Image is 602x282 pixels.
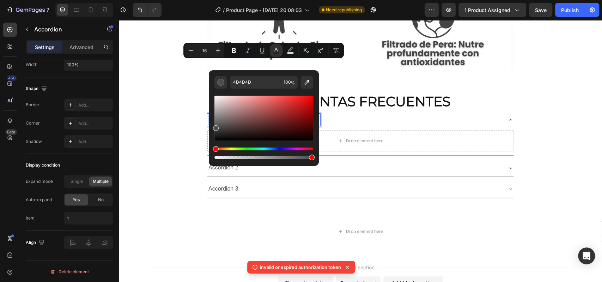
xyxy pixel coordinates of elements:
span: % [291,79,295,87]
div: Add... [78,102,111,108]
div: Shadow [26,138,42,145]
p: invalid or expired authorization token [260,264,341,271]
span: / [223,6,225,14]
div: Auto-expand [26,197,52,203]
span: Add section [225,244,259,251]
iframe: Design area [119,20,602,282]
div: 450 [7,75,17,81]
p: Settings [35,43,55,51]
input: E.g FFFFFF [230,76,281,89]
span: Need republishing [326,7,362,13]
div: Hue [214,148,313,150]
div: Corner [26,120,40,126]
div: Add blank section [273,259,316,267]
div: Align [26,238,46,247]
p: 7 [46,6,49,14]
input: Auto [64,58,113,71]
button: Save [529,3,552,17]
div: Add... [78,120,111,127]
div: Undo/Redo [133,3,162,17]
div: Open Intercom Messenger [578,247,595,264]
span: Multiple [93,178,109,185]
div: Display condition [26,162,60,168]
div: Item [26,215,35,221]
div: Generate layout [221,259,258,267]
div: Border [26,102,39,108]
span: Single [71,178,83,185]
div: Shape [26,84,48,94]
p: Accordion [34,25,94,34]
div: Rich Text Editor. Editing area: main [89,163,121,175]
button: Delete element [26,266,113,277]
div: Width [26,61,37,68]
p: Accordion 2 [90,143,120,153]
div: Expand mode [26,178,53,185]
div: Rich Text Editor. Editing area: main [89,142,121,154]
div: Publish [561,6,579,14]
div: Beta [5,129,17,135]
span: Save [535,7,547,13]
div: Editor contextual toolbar [183,43,344,58]
div: Delete element [50,268,89,276]
div: Drop element here [227,118,264,124]
span: Product Page - [DATE] 20:08:03 [226,6,302,14]
div: Add... [78,139,111,145]
button: 1 product assigned [458,3,526,17]
span: Yes [73,197,80,203]
div: Drop element here [227,209,264,215]
p: Accordion 3 [90,164,120,174]
button: Publish [555,3,585,17]
button: 7 [3,3,53,17]
span: 1 product assigned [464,6,510,14]
div: Choose templates [166,259,208,267]
span: No [98,197,104,203]
p: Advanced [69,43,93,51]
